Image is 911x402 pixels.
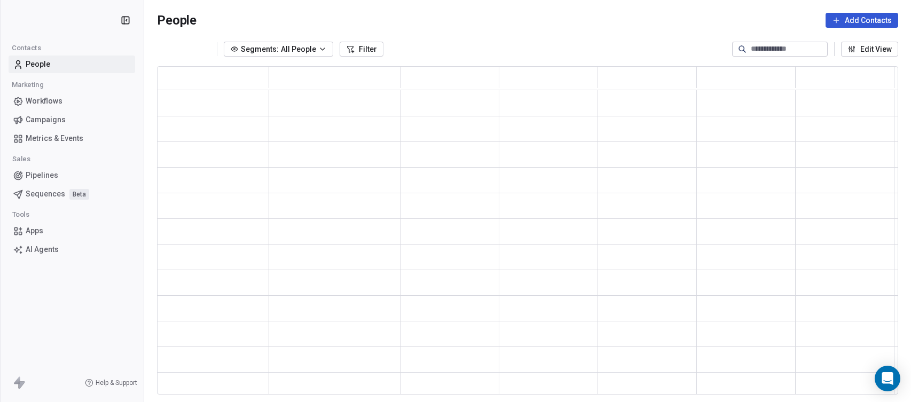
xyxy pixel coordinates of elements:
a: Help & Support [85,379,137,387]
span: Sequences [26,188,65,200]
span: Campaigns [26,114,66,125]
button: Filter [340,42,383,57]
a: SequencesBeta [9,185,135,203]
a: Pipelines [9,167,135,184]
span: Contacts [7,40,46,56]
button: Edit View [841,42,898,57]
a: Workflows [9,92,135,110]
span: People [26,59,50,70]
span: All People [281,44,316,55]
a: Metrics & Events [9,130,135,147]
div: Open Intercom Messenger [875,366,900,391]
span: Apps [26,225,43,237]
a: Campaigns [9,111,135,129]
span: Tools [7,207,34,223]
button: Add Contacts [826,13,898,28]
span: Workflows [26,96,62,107]
span: Sales [7,151,35,167]
span: Marketing [7,77,48,93]
span: AI Agents [26,244,59,255]
a: Apps [9,222,135,240]
span: Beta [69,189,89,200]
a: People [9,56,135,73]
a: AI Agents [9,241,135,258]
span: Help & Support [96,379,137,387]
span: Pipelines [26,170,58,181]
span: Segments: [241,44,279,55]
span: Metrics & Events [26,133,83,144]
span: People [157,12,197,28]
